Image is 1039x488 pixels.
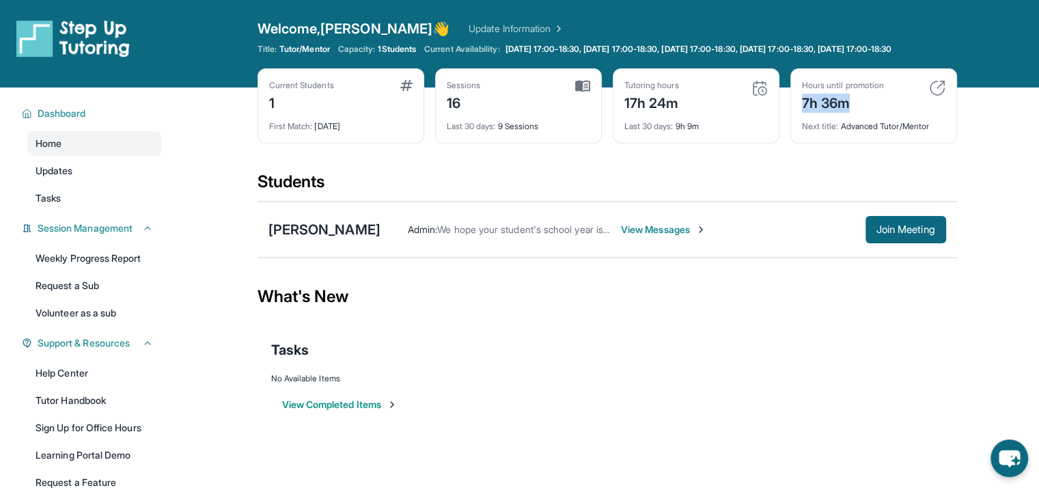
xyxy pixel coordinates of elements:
span: Session Management [38,221,133,235]
a: Tutor Handbook [27,388,161,413]
img: card [751,80,768,96]
div: 17h 24m [624,91,679,113]
div: Hours until promotion [802,80,884,91]
div: [PERSON_NAME] [268,220,380,239]
span: Tasks [36,191,61,205]
a: Help Center [27,361,161,385]
span: View Messages [621,223,706,236]
div: Advanced Tutor/Mentor [802,113,945,132]
img: card [575,80,590,92]
span: Dashboard [38,107,86,120]
a: Request a Sub [27,273,161,298]
div: No Available Items [271,373,943,384]
div: Current Students [269,80,334,91]
div: Students [258,171,957,201]
a: Volunteer as a sub [27,301,161,325]
img: card [400,80,413,91]
button: View Completed Items [282,398,398,411]
span: Join Meeting [876,226,935,234]
img: Chevron-Right [695,224,706,235]
span: Support & Resources [38,336,130,350]
a: Home [27,131,161,156]
button: Dashboard [32,107,153,120]
img: Chevron Right [551,22,564,36]
span: Home [36,137,61,150]
span: Admin : [408,223,437,235]
button: Support & Resources [32,336,153,350]
img: card [929,80,945,96]
a: Weekly Progress Report [27,246,161,271]
a: Update Information [469,22,564,36]
a: Sign Up for Office Hours [27,416,161,440]
img: logo [16,19,130,57]
span: Next title : [802,121,839,131]
button: Join Meeting [865,216,946,243]
div: 7h 36m [802,91,884,113]
span: [DATE] 17:00-18:30, [DATE] 17:00-18:30, [DATE] 17:00-18:30, [DATE] 17:00-18:30, [DATE] 17:00-18:30 [505,44,892,55]
span: Capacity: [338,44,376,55]
span: Last 30 days : [447,121,496,131]
div: 16 [447,91,481,113]
span: First Match : [269,121,313,131]
span: Tasks [271,340,309,360]
span: Last 30 days : [624,121,674,131]
a: Learning Portal Demo [27,443,161,467]
span: Tutor/Mentor [279,44,330,55]
span: 1 Students [378,44,416,55]
a: Updates [27,159,161,183]
span: Updates [36,164,73,178]
span: Current Availability: [424,44,499,55]
span: Title: [258,44,277,55]
div: Sessions [447,80,481,91]
div: [DATE] [269,113,413,132]
button: Session Management [32,221,153,235]
a: Tasks [27,186,161,211]
div: What's New [258,267,957,327]
div: 9 Sessions [447,113,590,132]
button: chat-button [990,439,1028,477]
div: 9h 9m [624,113,768,132]
div: 1 [269,91,334,113]
span: Welcome, [PERSON_NAME] 👋 [258,19,450,38]
div: Tutoring hours [624,80,679,91]
a: [DATE] 17:00-18:30, [DATE] 17:00-18:30, [DATE] 17:00-18:30, [DATE] 17:00-18:30, [DATE] 17:00-18:30 [503,44,895,55]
